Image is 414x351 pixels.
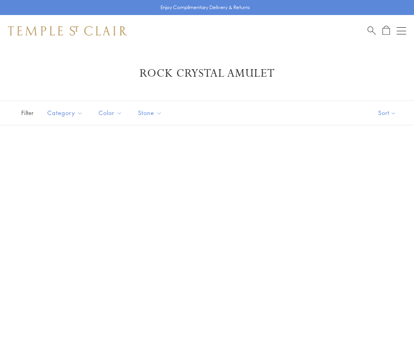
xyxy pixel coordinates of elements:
[8,26,127,36] img: Temple St. Clair
[382,26,390,36] a: Open Shopping Bag
[41,104,89,122] button: Category
[43,108,89,118] span: Category
[360,101,414,125] button: Show sort by
[367,26,376,36] a: Search
[132,104,168,122] button: Stone
[20,66,394,81] h1: Rock Crystal Amulet
[95,108,128,118] span: Color
[93,104,128,122] button: Color
[134,108,168,118] span: Stone
[160,4,250,11] p: Enjoy Complimentary Delivery & Returns
[397,26,406,36] button: Open navigation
